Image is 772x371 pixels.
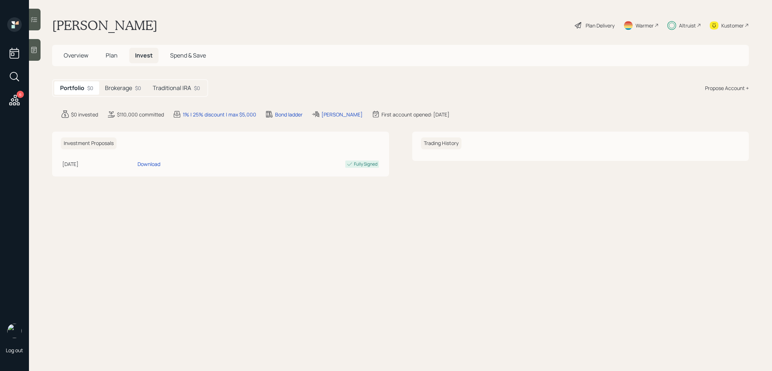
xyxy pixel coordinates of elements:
div: 1% | 25% discount | max $5,000 [183,111,256,118]
div: Bond ladder [275,111,303,118]
div: Log out [6,347,23,354]
h5: Traditional IRA [153,85,191,91]
span: Plan [106,51,118,59]
h1: [PERSON_NAME] [52,17,157,33]
div: Fully Signed [354,161,377,167]
div: $0 [87,84,93,92]
div: $0 invested [71,111,98,118]
div: Altruist [679,22,696,29]
div: Plan Delivery [586,22,615,29]
span: Spend & Save [170,51,206,59]
div: Kustomer [721,22,744,29]
div: $0 [194,84,200,92]
h5: Portfolio [60,85,84,91]
div: First account opened: [DATE] [381,111,450,118]
span: Overview [64,51,88,59]
div: [PERSON_NAME] [321,111,363,118]
img: treva-nostdahl-headshot.png [7,324,22,338]
h6: Trading History [421,137,461,149]
div: Download [138,160,160,168]
div: Propose Account + [705,84,749,92]
div: 6 [17,91,24,98]
h6: Investment Proposals [61,137,117,149]
div: [DATE] [62,160,135,168]
div: $0 [135,84,141,92]
div: $110,000 committed [117,111,164,118]
h5: Brokerage [105,85,132,91]
div: Warmer [636,22,654,29]
span: Invest [135,51,153,59]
